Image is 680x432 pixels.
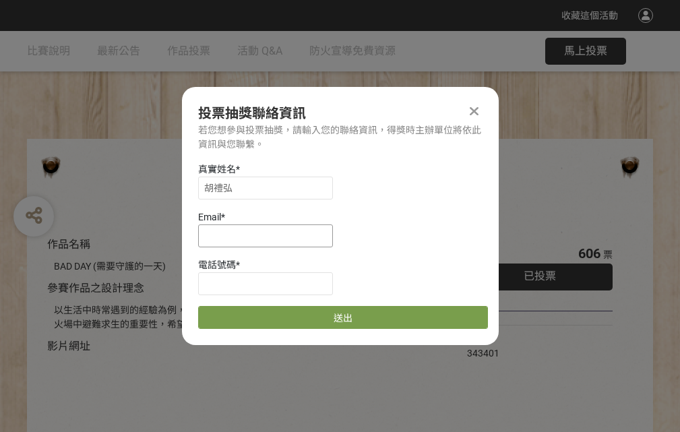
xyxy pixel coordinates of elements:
[198,103,483,123] div: 投票抽獎聯絡資訊
[54,259,427,274] div: BAD DAY (需要守護的一天)
[167,31,210,71] a: 作品投票
[561,10,618,21] span: 收藏這個活動
[27,31,70,71] a: 比賽說明
[198,259,236,270] span: 電話號碼
[309,44,396,57] span: 防火宣導免費資源
[198,123,483,152] div: 若您想參與投票抽獎，請輸入您的聯絡資訊，得獎時主辦單位將依此資訊與您聯繫。
[578,245,600,261] span: 606
[54,303,427,332] div: 以生活中時常遇到的經驗為例，透過對比的方式宣傳住宅用火災警報器、家庭逃生計畫及火場中避難求生的重要性，希望透過趣味的短影音讓更多人認識到更多的防火觀念。
[97,31,140,71] a: 最新公告
[27,44,70,57] span: 比賽說明
[167,44,210,57] span: 作品投票
[47,340,90,352] span: 影片網址
[237,44,282,57] span: 活動 Q&A
[503,332,570,346] iframe: Facebook Share
[564,44,607,57] span: 馬上投票
[603,249,613,260] span: 票
[524,270,556,282] span: 已投票
[198,212,221,222] span: Email
[97,44,140,57] span: 最新公告
[237,31,282,71] a: 活動 Q&A
[309,31,396,71] a: 防火宣導免費資源
[47,282,144,295] span: 參賽作品之設計理念
[198,306,488,329] button: 送出
[545,38,626,65] button: 馬上投票
[47,238,90,251] span: 作品名稱
[198,164,236,175] span: 真實姓名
